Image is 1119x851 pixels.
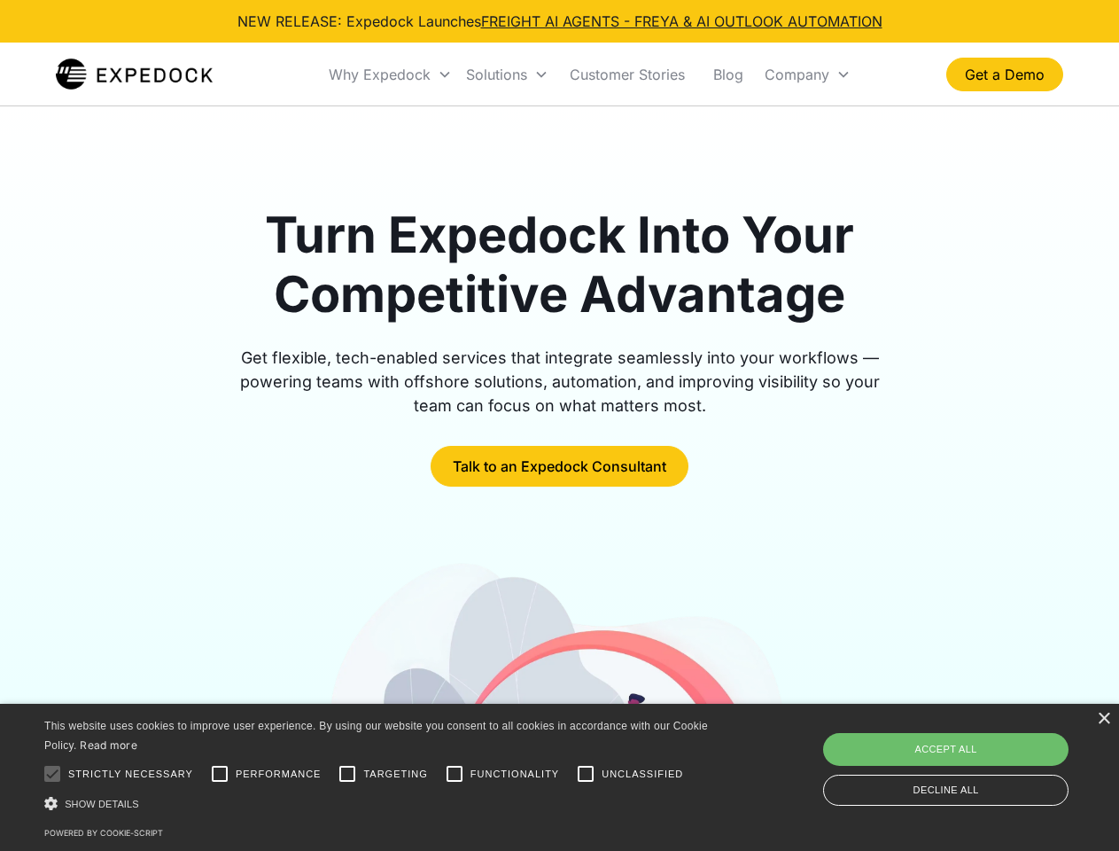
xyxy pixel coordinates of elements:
[68,767,193,782] span: Strictly necessary
[65,799,139,809] span: Show details
[56,57,213,92] img: Expedock Logo
[824,660,1119,851] iframe: Chat Widget
[44,828,163,838] a: Powered by cookie-script
[699,44,758,105] a: Blog
[44,794,714,813] div: Show details
[363,767,427,782] span: Targeting
[466,66,527,83] div: Solutions
[237,11,882,32] div: NEW RELEASE: Expedock Launches
[236,767,322,782] span: Performance
[220,346,900,418] div: Get flexible, tech-enabled services that integrate seamlessly into your workflows — powering team...
[322,44,459,105] div: Why Expedock
[470,767,559,782] span: Functionality
[602,767,683,782] span: Unclassified
[80,738,137,752] a: Read more
[220,206,900,324] h1: Turn Expedock Into Your Competitive Advantage
[431,446,688,487] a: Talk to an Expedock Consultant
[946,58,1063,91] a: Get a Demo
[765,66,829,83] div: Company
[758,44,858,105] div: Company
[459,44,556,105] div: Solutions
[556,44,699,105] a: Customer Stories
[44,720,708,753] span: This website uses cookies to improve user experience. By using our website you consent to all coo...
[481,12,882,30] a: FREIGHT AI AGENTS - FREYA & AI OUTLOOK AUTOMATION
[329,66,431,83] div: Why Expedock
[56,57,213,92] a: home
